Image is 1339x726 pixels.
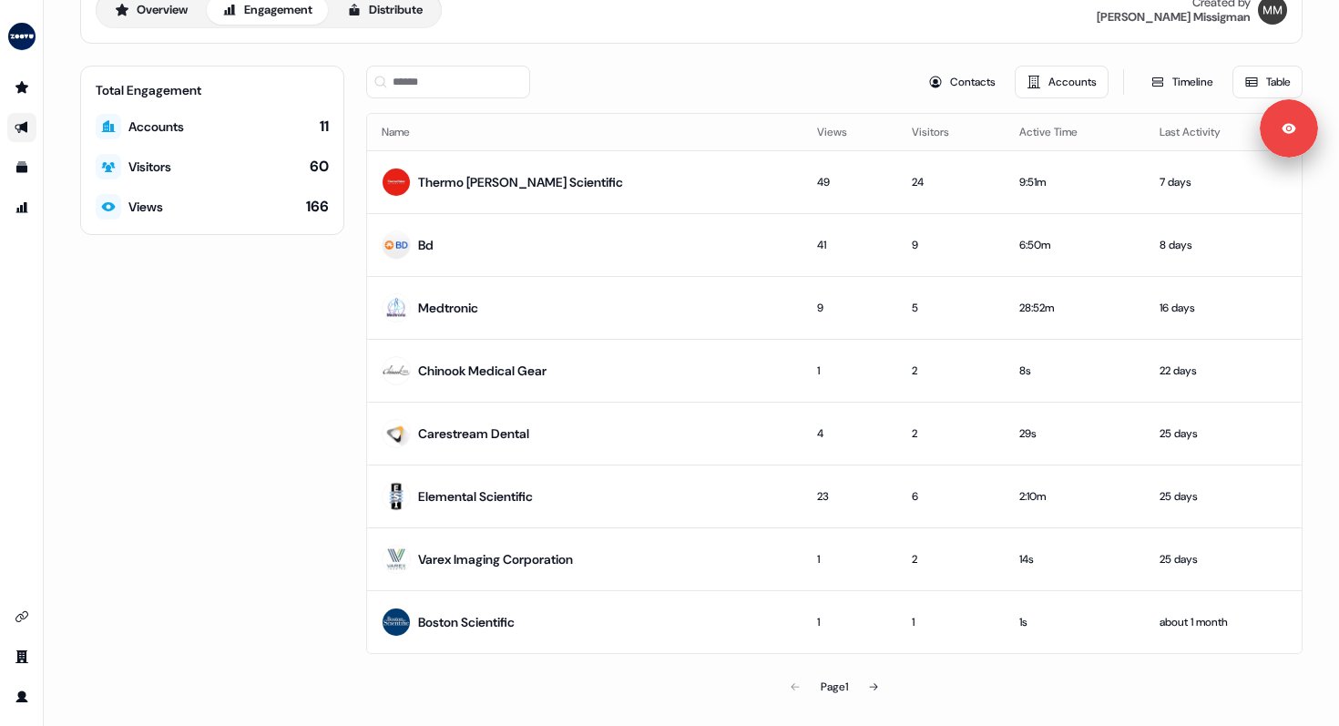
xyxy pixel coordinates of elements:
[817,424,884,443] div: 4
[1160,487,1287,506] div: 25 days
[817,550,884,568] div: 1
[821,678,848,696] div: Page 1
[1019,362,1130,380] div: 8s
[912,424,989,443] div: 2
[1160,362,1287,380] div: 22 days
[1005,114,1145,150] th: Active Time
[367,114,802,150] th: Name
[310,157,329,177] div: 60
[897,114,1004,150] th: Visitors
[1160,424,1287,443] div: 25 days
[912,613,989,631] div: 1
[912,550,989,568] div: 2
[817,299,884,317] div: 9
[912,173,989,191] div: 24
[1019,236,1130,254] div: 6:50m
[916,66,1007,98] button: Contacts
[802,114,898,150] th: Views
[320,117,329,137] div: 11
[912,236,989,254] div: 9
[7,193,36,222] a: Go to attribution
[817,613,884,631] div: 1
[418,550,573,568] div: Varex Imaging Corporation
[7,642,36,671] a: Go to team
[912,362,989,380] div: 2
[306,197,329,217] div: 166
[128,118,184,136] div: Accounts
[418,236,434,254] div: Bd
[1015,66,1109,98] button: Accounts
[418,487,533,506] div: Elemental Scientific
[1019,424,1130,443] div: 29s
[1160,236,1287,254] div: 8 days
[418,613,515,631] div: Boston Scientific
[817,236,884,254] div: 41
[817,362,884,380] div: 1
[1019,613,1130,631] div: 1s
[418,299,478,317] div: Medtronic
[1232,66,1303,98] button: Table
[817,173,884,191] div: 49
[418,362,547,380] div: Chinook Medical Gear
[1019,173,1130,191] div: 9:51m
[7,682,36,711] a: Go to profile
[1160,299,1287,317] div: 16 days
[1019,550,1130,568] div: 14s
[418,424,529,443] div: Carestream Dental
[128,158,171,176] div: Visitors
[817,487,884,506] div: 23
[418,173,623,191] div: Thermo [PERSON_NAME] Scientific
[1160,613,1287,631] div: about 1 month
[1160,550,1287,568] div: 25 days
[1097,10,1251,25] div: [PERSON_NAME] Missigman
[912,299,989,317] div: 5
[7,153,36,182] a: Go to templates
[7,113,36,142] a: Go to outbound experience
[7,602,36,631] a: Go to integrations
[1019,487,1130,506] div: 2:10m
[7,73,36,102] a: Go to prospects
[1160,173,1287,191] div: 7 days
[96,81,329,99] div: Total Engagement
[1145,114,1302,150] th: Last Activity
[912,487,989,506] div: 6
[128,198,163,216] div: Views
[1139,66,1225,98] button: Timeline
[1019,299,1130,317] div: 28:52m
